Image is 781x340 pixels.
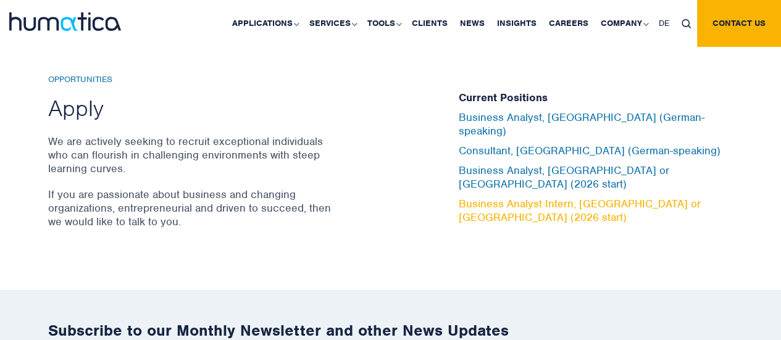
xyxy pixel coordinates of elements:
[459,91,733,105] h5: Current Positions
[659,18,669,28] span: DE
[48,321,733,340] h2: Subscribe to our Monthly Newsletter and other News Updates
[459,197,701,224] a: Business Analyst Intern, [GEOGRAPHIC_DATA] or [GEOGRAPHIC_DATA] (2026 start)
[9,12,121,31] img: logo
[682,19,691,28] img: search_icon
[48,94,335,122] h2: Apply
[48,135,335,175] p: We are actively seeking to recruit exceptional individuals who can flourish in challenging enviro...
[459,164,669,191] a: Business Analyst, [GEOGRAPHIC_DATA] or [GEOGRAPHIC_DATA] (2026 start)
[48,188,335,228] p: If you are passionate about business and changing organizations, entrepreneurial and driven to su...
[48,75,335,85] h6: Opportunities
[459,144,720,157] a: Consultant, [GEOGRAPHIC_DATA] (German-speaking)
[459,110,704,138] a: Business Analyst, [GEOGRAPHIC_DATA] (German-speaking)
